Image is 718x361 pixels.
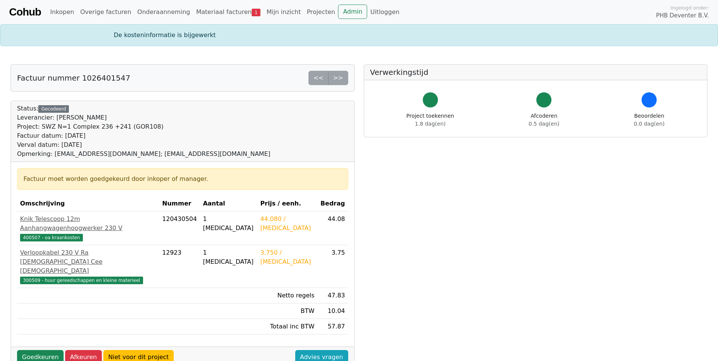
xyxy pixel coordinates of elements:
th: Nummer [159,196,200,212]
div: Gecodeerd [38,105,69,113]
span: 300509 - huur gereedschappen en kleine materieel [20,277,143,284]
a: Uitloggen [367,5,402,20]
a: Materiaal facturen1 [193,5,263,20]
td: 44.08 [318,212,348,245]
div: Leverancier: [PERSON_NAME] [17,113,270,122]
div: 3.750 / [MEDICAL_DATA] [260,248,315,266]
th: Prijs / eenh. [257,196,318,212]
h5: Factuur nummer 1026401547 [17,73,130,82]
a: Cohub [9,3,41,21]
div: Verloopkabel 230 V Ra [DEMOGRAPHIC_DATA] Cee [DEMOGRAPHIC_DATA] [20,248,156,275]
div: Knik Telescoop 12m Aanhangwagenhoogwerker 230 V [20,215,156,233]
div: Afcoderen [529,112,559,128]
th: Bedrag [318,196,348,212]
div: Project: SWZ N=1 Complex 236 +241 (GOR108) [17,122,270,131]
div: Beoordelen [634,112,665,128]
th: Aantal [200,196,257,212]
div: Factuur moet worden goedgekeurd door inkoper of manager. [23,174,342,184]
div: 1 [MEDICAL_DATA] [203,248,254,266]
a: Inkopen [47,5,77,20]
div: 44.080 / [MEDICAL_DATA] [260,215,315,233]
span: 0.0 dag(en) [634,121,665,127]
a: Overige facturen [77,5,134,20]
div: 1 [MEDICAL_DATA] [203,215,254,233]
div: Project toekennen [407,112,454,128]
td: BTW [257,303,318,319]
td: Totaal inc BTW [257,319,318,335]
a: Knik Telescoop 12m Aanhangwagenhoogwerker 230 V400507 - oa kraankosten [20,215,156,242]
th: Omschrijving [17,196,159,212]
div: De kosteninformatie is bijgewerkt [109,31,609,40]
td: 57.87 [318,319,348,335]
td: 12923 [159,245,200,288]
a: Verloopkabel 230 V Ra [DEMOGRAPHIC_DATA] Cee [DEMOGRAPHIC_DATA]300509 - huur gereedschappen en kl... [20,248,156,285]
span: 400507 - oa kraankosten [20,234,83,241]
a: Onderaanneming [134,5,193,20]
td: 47.83 [318,288,348,303]
a: Admin [338,5,367,19]
td: 10.04 [318,303,348,319]
div: Opmerking: [EMAIL_ADDRESS][DOMAIN_NAME]; [EMAIL_ADDRESS][DOMAIN_NAME] [17,149,270,159]
span: Ingelogd onder: [670,4,709,11]
span: 1 [252,9,260,16]
div: Factuur datum: [DATE] [17,131,270,140]
div: Verval datum: [DATE] [17,140,270,149]
h5: Verwerkingstijd [370,68,701,77]
a: Mijn inzicht [263,5,304,20]
span: PHB Deventer B.V. [656,11,709,20]
td: 120430504 [159,212,200,245]
div: Status: [17,104,270,159]
td: Netto regels [257,288,318,303]
a: Projecten [304,5,338,20]
span: 0.5 dag(en) [529,121,559,127]
td: 3.75 [318,245,348,288]
span: 1.8 dag(en) [415,121,445,127]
